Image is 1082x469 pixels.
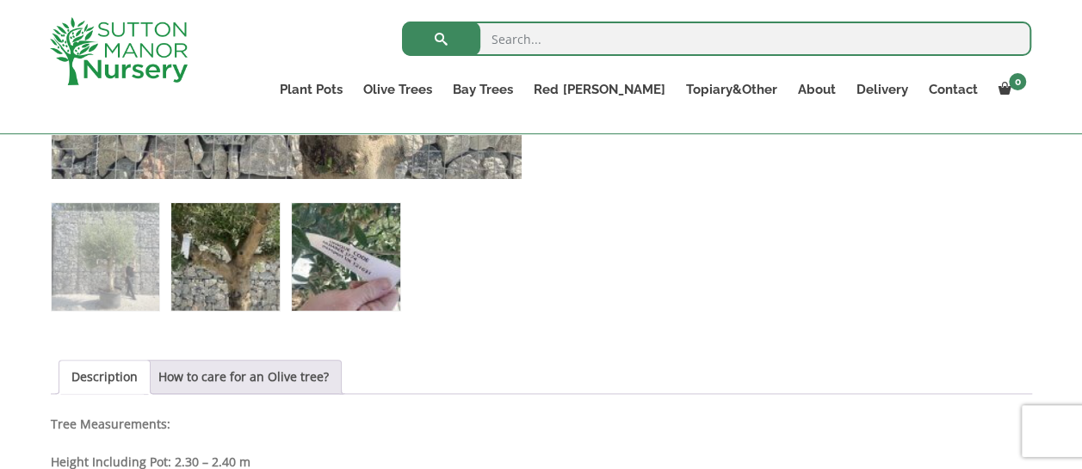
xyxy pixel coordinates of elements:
[1009,73,1026,90] span: 0
[292,203,399,311] img: Olive Tree Tuscan Multi Stem Chunky Trunk XXL J774 - Image 3
[50,17,188,85] img: logo
[171,203,279,311] img: Olive Tree Tuscan Multi Stem Chunky Trunk XXL J774 - Image 2
[987,77,1031,102] a: 0
[787,77,845,102] a: About
[675,77,787,102] a: Topiary&Other
[353,77,442,102] a: Olive Trees
[845,77,918,102] a: Delivery
[71,361,138,393] a: Description
[402,22,1031,56] input: Search...
[52,203,159,311] img: Olive Tree Tuscan Multi Stem Chunky Trunk XXL J774
[918,77,987,102] a: Contact
[523,77,675,102] a: Red [PERSON_NAME]
[269,77,353,102] a: Plant Pots
[442,77,523,102] a: Bay Trees
[158,361,329,393] a: How to care for an Olive tree?
[51,416,170,432] b: Tree Measurements:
